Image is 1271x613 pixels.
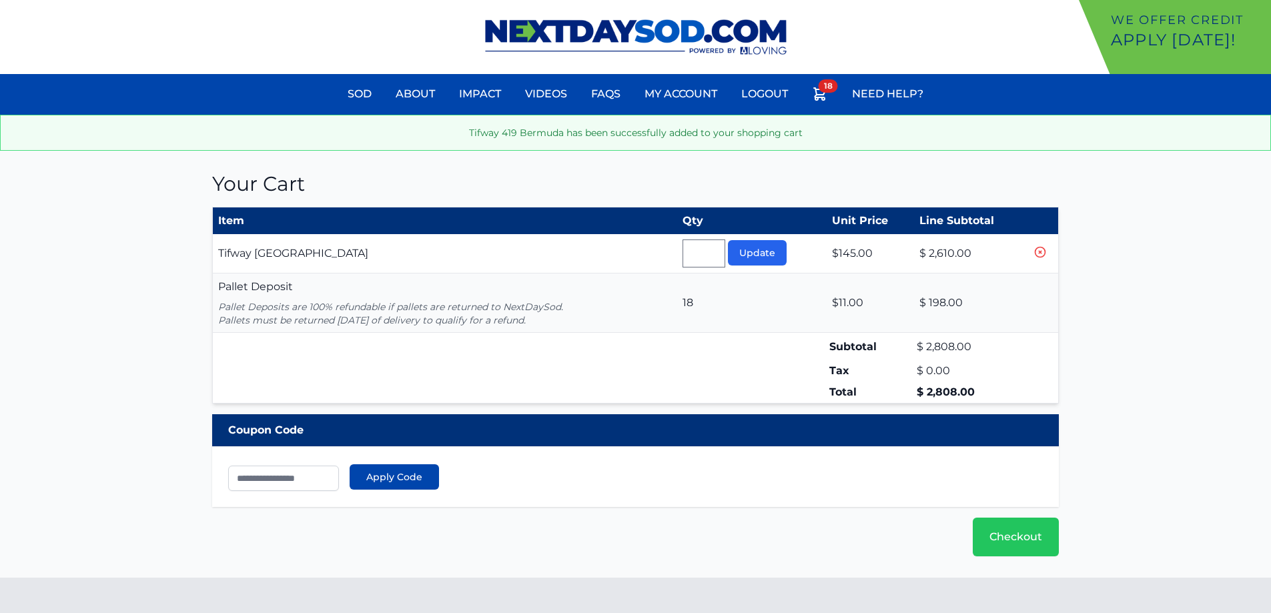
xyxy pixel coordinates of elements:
p: Pallet Deposits are 100% refundable if pallets are returned to NextDaySod. Pallets must be return... [218,300,672,327]
span: 18 [819,79,838,93]
td: $11.00 [827,273,914,333]
th: Unit Price [827,207,914,235]
span: Apply Code [366,470,422,484]
td: $ 0.00 [914,360,1025,382]
td: $ 2,808.00 [914,382,1025,404]
td: Subtotal [827,333,914,361]
a: FAQs [583,78,628,110]
th: Item [212,207,677,235]
td: $ 2,610.00 [914,234,1025,273]
button: Update [728,240,787,265]
p: We offer Credit [1111,11,1266,29]
a: 18 [804,78,836,115]
a: Need Help? [844,78,931,110]
a: Logout [733,78,796,110]
td: Tifway [GEOGRAPHIC_DATA] [212,234,677,273]
td: Total [827,382,914,404]
a: About [388,78,443,110]
a: Videos [517,78,575,110]
div: Coupon Code [212,414,1060,446]
a: Impact [451,78,509,110]
a: My Account [637,78,725,110]
th: Qty [677,207,827,235]
th: Line Subtotal [914,207,1025,235]
a: Sod [340,78,380,110]
p: Apply [DATE]! [1111,29,1266,51]
h1: Your Cart [212,172,1060,196]
td: $145.00 [827,234,914,273]
p: Tifway 419 Bermuda has been successfully added to your shopping cart [11,126,1260,139]
td: 18 [677,273,827,333]
td: $ 198.00 [914,273,1025,333]
button: Apply Code [350,464,439,490]
a: Checkout [973,518,1059,556]
td: Tax [827,360,914,382]
td: Pallet Deposit [212,273,677,333]
td: $ 2,808.00 [914,333,1025,361]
